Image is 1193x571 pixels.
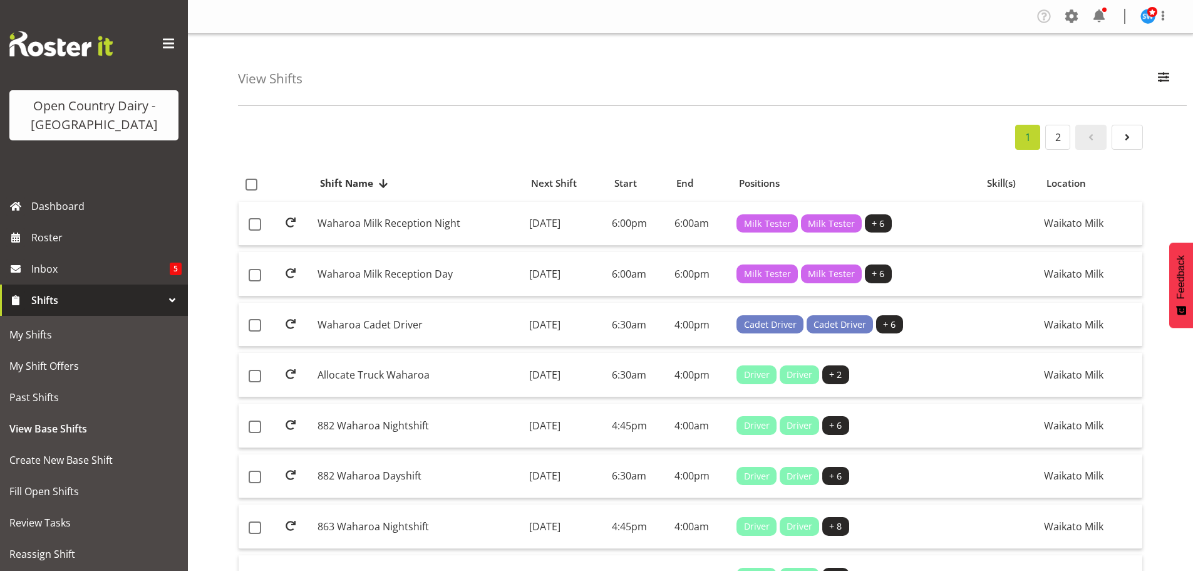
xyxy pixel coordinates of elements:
[524,202,607,246] td: [DATE]
[614,176,637,191] span: Start
[744,217,791,231] span: Milk Tester
[1045,125,1070,150] a: 2
[531,176,577,191] span: Next Shift
[829,368,842,382] span: + 2
[607,353,669,397] td: 6:30am
[883,318,896,332] span: + 6
[1175,255,1187,299] span: Feedback
[744,469,770,483] span: Driver
[1044,267,1103,281] span: Waikato Milk
[787,368,812,382] span: Driver
[31,291,163,310] span: Shifts
[9,513,178,532] span: Review Tasks
[9,388,178,407] span: Past Shifts
[872,267,884,281] span: + 6
[9,357,178,375] span: My Shift Offers
[22,97,166,134] div: Open Country Dairy - [GEOGRAPHIC_DATA]
[607,252,669,296] td: 6:00am
[9,451,178,469] span: Create New Base Shift
[669,404,732,448] td: 4:00am
[3,538,185,570] a: Reassign Shift
[744,267,791,281] span: Milk Tester
[1044,520,1103,533] span: Waikato Milk
[744,318,797,332] span: Cadet Driver
[607,202,669,246] td: 6:00pm
[787,469,812,483] span: Driver
[312,303,524,347] td: Waharoa Cadet Driver
[524,404,607,448] td: [DATE]
[607,454,669,499] td: 6:30am
[808,217,855,231] span: Milk Tester
[1044,419,1103,432] span: Waikato Milk
[312,202,524,246] td: Waharoa Milk Reception Night
[676,176,693,191] span: End
[524,505,607,549] td: [DATE]
[9,545,178,563] span: Reassign Shift
[987,176,1016,191] span: Skill(s)
[3,350,185,382] a: My Shift Offers
[312,353,524,397] td: Allocate Truck Waharoa
[312,252,524,296] td: Waharoa Milk Reception Day
[320,176,373,191] span: Shift Name
[744,368,770,382] span: Driver
[9,325,178,344] span: My Shifts
[744,419,770,432] span: Driver
[1150,65,1177,93] button: Filter Employees
[312,505,524,549] td: 863 Waharoa Nightshift
[739,176,780,191] span: Positions
[238,71,302,86] h4: View Shifts
[1044,318,1103,332] span: Waikato Milk
[607,404,669,448] td: 4:45pm
[524,303,607,347] td: [DATE]
[669,353,732,397] td: 4:00pm
[808,267,855,281] span: Milk Tester
[3,444,185,476] a: Create New Base Shift
[170,263,182,275] span: 5
[1140,9,1155,24] img: steve-webb7510.jpg
[607,505,669,549] td: 4:45pm
[787,520,812,533] span: Driver
[524,252,607,296] td: [DATE]
[829,520,842,533] span: + 8
[1046,176,1086,191] span: Location
[1044,469,1103,483] span: Waikato Milk
[669,303,732,347] td: 4:00pm
[669,505,732,549] td: 4:00am
[3,382,185,413] a: Past Shifts
[3,507,185,538] a: Review Tasks
[31,259,170,278] span: Inbox
[524,353,607,397] td: [DATE]
[829,419,842,432] span: + 6
[9,31,113,56] img: Rosterit website logo
[787,419,812,432] span: Driver
[31,197,182,216] span: Dashboard
[829,469,842,483] span: + 6
[9,482,178,501] span: Fill Open Shifts
[31,228,182,247] span: Roster
[813,318,866,332] span: Cadet Driver
[312,404,524,448] td: 882 Waharoa Nightshift
[872,217,884,231] span: + 6
[669,202,732,246] td: 6:00am
[1169,243,1193,328] button: Feedback - Show survey
[744,520,770,533] span: Driver
[9,419,178,438] span: View Base Shifts
[312,454,524,499] td: 882 Waharoa Dayshift
[1044,368,1103,382] span: Waikato Milk
[669,252,732,296] td: 6:00pm
[607,303,669,347] td: 6:30am
[3,413,185,444] a: View Base Shifts
[3,476,185,507] a: Fill Open Shifts
[524,454,607,499] td: [DATE]
[3,319,185,350] a: My Shifts
[669,454,732,499] td: 4:00pm
[1044,216,1103,230] span: Waikato Milk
